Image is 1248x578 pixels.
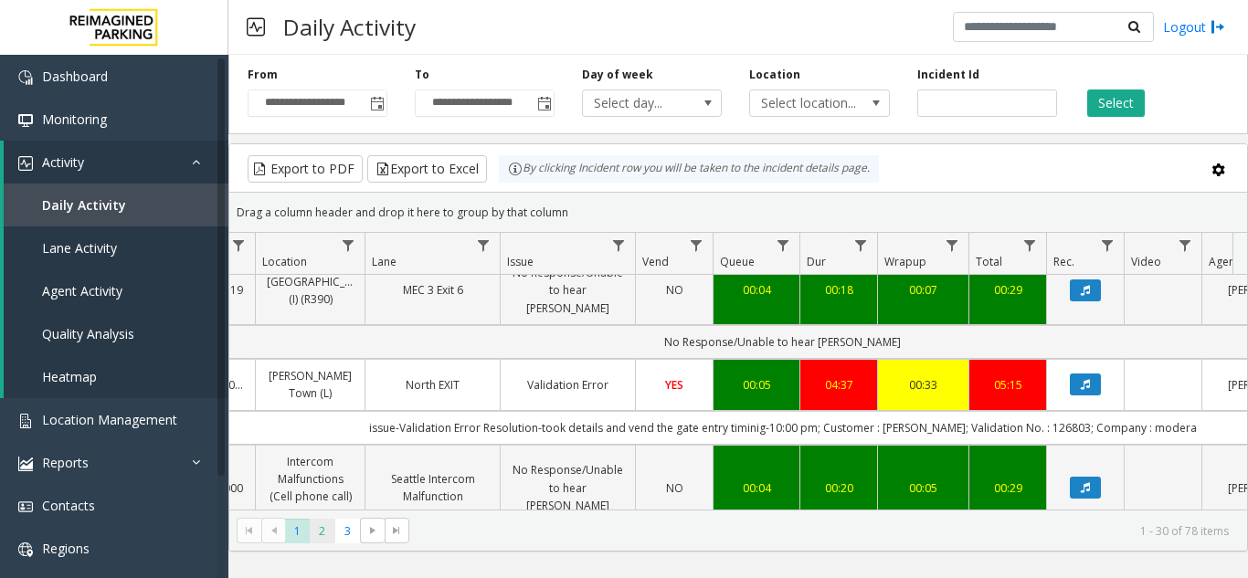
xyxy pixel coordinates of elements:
[1053,254,1074,269] span: Rec.
[499,155,879,183] div: By clicking Incident row you will be taken to the incident details page.
[980,376,1035,394] a: 05:15
[508,162,523,176] img: infoIcon.svg
[507,254,534,269] span: Issue
[42,153,84,171] span: Activity
[1018,233,1042,257] a: Total Filter Menu
[4,184,228,226] a: Daily Activity
[366,90,386,116] span: Toggle popup
[720,254,755,269] span: Queue
[18,499,33,514] img: 'icon'
[389,523,404,538] span: Go to the last page
[227,233,251,257] a: Lot Filter Menu
[18,542,33,557] img: 'icon'
[18,414,33,428] img: 'icon'
[582,67,653,83] label: Day of week
[18,457,33,471] img: 'icon'
[274,5,425,49] h3: Daily Activity
[940,233,965,257] a: Wrapup Filter Menu
[18,70,33,85] img: 'icon'
[4,141,228,184] a: Activity
[420,523,1229,539] kendo-pager-info: 1 - 30 of 78 items
[267,453,354,523] a: Intercom Malfunctions (Cell phone call) (L)
[267,273,354,308] a: [GEOGRAPHIC_DATA] (I) (R390)
[42,196,126,214] span: Daily Activity
[42,497,95,514] span: Contacts
[889,479,957,497] a: 00:05
[248,67,278,83] label: From
[749,67,800,83] label: Location
[642,254,669,269] span: Vend
[267,367,354,402] a: [PERSON_NAME] Town (L)
[1173,233,1198,257] a: Video Filter Menu
[512,264,624,317] a: No Response/Unable to hear [PERSON_NAME]
[724,479,788,497] a: 00:04
[607,233,631,257] a: Issue Filter Menu
[980,281,1035,299] a: 00:29
[811,479,866,497] a: 00:20
[335,519,360,543] span: Page 3
[262,254,307,269] span: Location
[1211,17,1225,37] img: logout
[42,325,134,342] span: Quality Analysis
[750,90,861,116] span: Select location...
[248,155,363,183] button: Export to PDF
[18,113,33,128] img: 'icon'
[1131,254,1161,269] span: Video
[367,155,487,183] button: Export to Excel
[889,281,957,299] a: 00:07
[684,233,709,257] a: Vend Filter Menu
[4,226,228,269] a: Lane Activity
[976,254,1002,269] span: Total
[884,254,926,269] span: Wrapup
[1087,89,1145,117] button: Select
[647,281,702,299] a: NO
[771,233,796,257] a: Queue Filter Menu
[980,479,1035,497] a: 00:29
[647,479,702,497] a: NO
[666,282,683,298] span: NO
[376,376,489,394] a: North EXIT
[1163,17,1225,37] a: Logout
[310,519,334,543] span: Page 2
[42,454,89,471] span: Reports
[42,110,107,128] span: Monitoring
[42,239,117,257] span: Lane Activity
[365,523,380,538] span: Go to the next page
[42,68,108,85] span: Dashboard
[1209,254,1239,269] span: Agent
[647,376,702,394] a: YES
[376,281,489,299] a: MEC 3 Exit 6
[385,518,409,543] span: Go to the last page
[4,355,228,398] a: Heatmap
[229,196,1247,228] div: Drag a column header and drop it here to group by that column
[471,233,496,257] a: Lane Filter Menu
[724,281,788,299] a: 00:04
[811,376,866,394] a: 04:37
[360,518,385,543] span: Go to the next page
[534,90,554,116] span: Toggle popup
[4,312,228,355] a: Quality Analysis
[42,540,90,557] span: Regions
[512,376,624,394] a: Validation Error
[724,376,788,394] a: 00:05
[1095,233,1120,257] a: Rec. Filter Menu
[889,376,957,394] a: 00:33
[372,254,397,269] span: Lane
[4,269,228,312] a: Agent Activity
[336,233,361,257] a: Location Filter Menu
[849,233,873,257] a: Dur Filter Menu
[285,519,310,543] span: Page 1
[811,281,866,299] a: 00:18
[666,480,683,496] span: NO
[18,156,33,171] img: 'icon'
[42,282,122,300] span: Agent Activity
